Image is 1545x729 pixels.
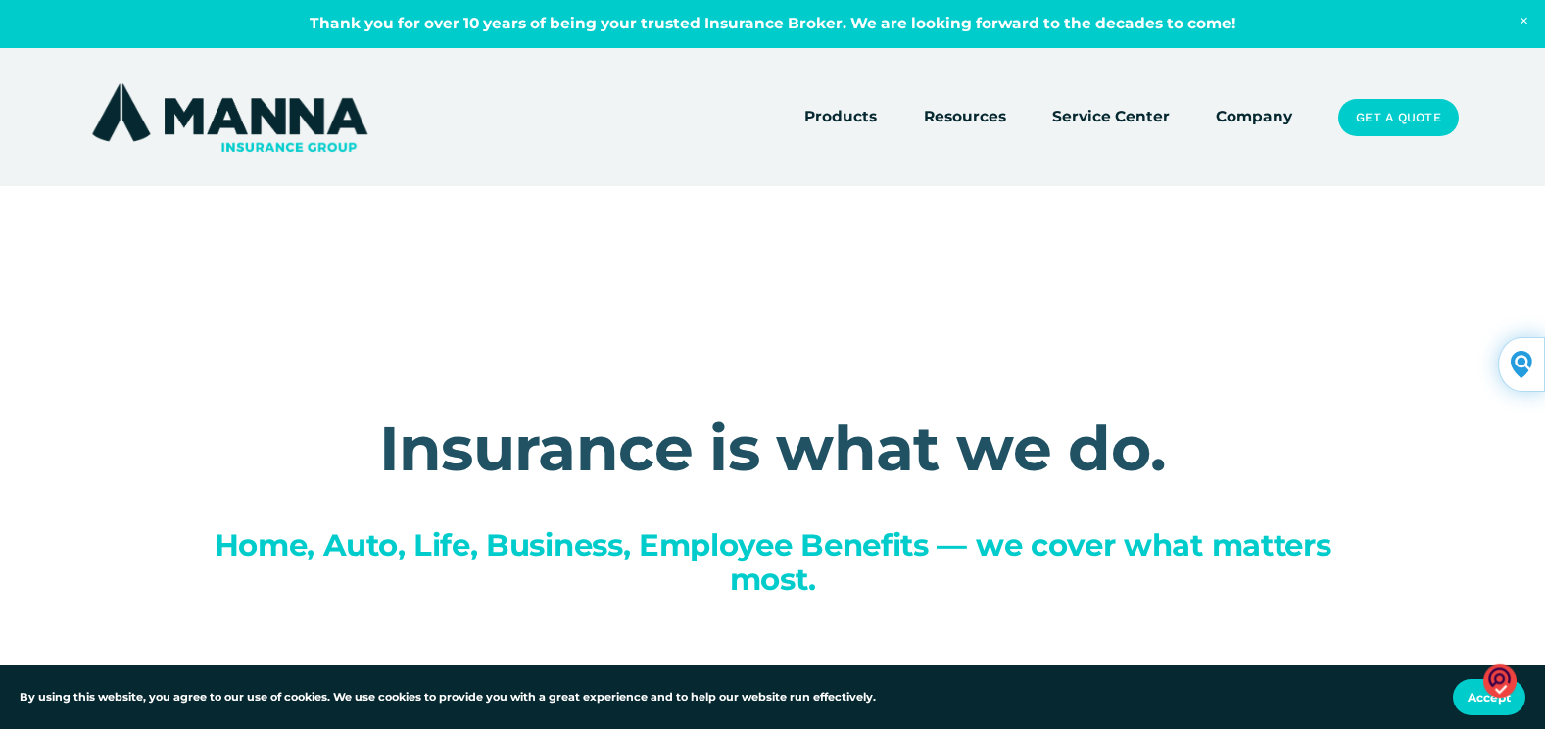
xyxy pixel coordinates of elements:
a: Service Center [1052,104,1170,131]
span: Products [804,105,877,129]
span: Home, Auto, Life, Business, Employee Benefits — we cover what matters most. [215,526,1339,598]
a: Get a Quote [1338,99,1458,136]
strong: Insurance is what we do. [379,411,1167,486]
img: o1IwAAAABJRU5ErkJggg== [1483,663,1517,700]
span: Resources [924,105,1006,129]
a: folder dropdown [924,104,1006,131]
span: Accept [1468,690,1511,705]
button: Accept [1453,679,1525,715]
img: Manna Insurance Group [87,79,372,156]
p: By using this website, you agree to our use of cookies. We use cookies to provide you with a grea... [20,689,876,706]
a: folder dropdown [804,104,877,131]
a: Company [1216,104,1292,131]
